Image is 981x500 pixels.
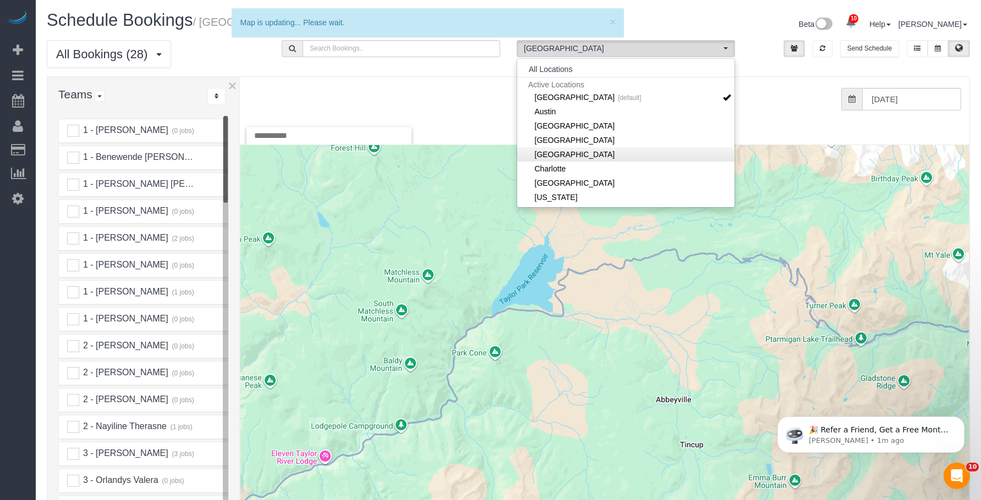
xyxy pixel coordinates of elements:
div: ... [207,88,226,105]
li: Manhattan [517,90,735,104]
small: (2 jobs) [171,235,194,242]
span: 10 [966,463,979,471]
small: (0 jobs) [171,262,194,269]
button: × [610,16,616,27]
small: (0 jobs) [171,127,194,135]
li: New Jersey [517,190,735,204]
small: / [GEOGRAPHIC_DATA] [193,16,314,28]
iframe: Intercom notifications message [761,393,981,470]
div: Map is updating... Please wait. [240,17,615,28]
span: 1 - [PERSON_NAME] [PERSON_NAME] [81,179,243,188]
input: Date [862,88,961,110]
span: 1 - [PERSON_NAME] [81,233,168,242]
img: Automaid Logo [7,11,29,26]
a: Beta [799,20,833,29]
small: (0 jobs) [171,208,194,215]
span: [GEOGRAPHIC_DATA] [524,43,721,54]
button: [GEOGRAPHIC_DATA] [517,40,735,57]
span: All Bookings (28) [56,47,153,61]
a: [GEOGRAPHIC_DATA] [517,119,735,133]
a: [PERSON_NAME] [898,20,967,29]
li: Bronx [517,133,735,147]
span: 2 - [PERSON_NAME] [81,368,168,377]
img: New interface [814,18,832,32]
a: Austin [517,104,735,119]
span: 2 - [PERSON_NAME] [81,395,168,404]
small: (0 jobs) [161,477,184,485]
small: (0 jobs) [171,315,194,323]
a: [US_STATE] [517,190,735,204]
small: (0 jobs) [171,396,194,404]
button: × [228,79,237,93]
span: 2 - Nayiline Therasne [81,421,166,431]
span: 1 - [PERSON_NAME] [81,287,168,296]
small: (3 jobs) [171,450,194,458]
span: 1 - [PERSON_NAME] [81,314,168,323]
span: 1 - [PERSON_NAME] [81,206,168,215]
a: [GEOGRAPHIC_DATA] [517,176,735,190]
small: (1 jobs) [169,423,193,431]
small: (1 jobs) [171,288,194,296]
i: Sort Teams [215,93,218,99]
small: (0 jobs) [171,369,194,377]
span: Teams [58,88,92,101]
li: Boston [517,119,735,133]
iframe: Intercom live chat [944,463,970,489]
span: Active Locations [517,77,735,92]
span: 1 - [PERSON_NAME] [81,260,168,269]
a: [GEOGRAPHIC_DATA] [517,147,735,162]
input: Search Bookings.. [303,40,500,57]
a: Charlotte [517,162,735,176]
span: 1 - Benewende [PERSON_NAME] [81,152,217,162]
li: Brooklyn [517,147,735,162]
button: All Bookings (28) [47,40,171,68]
button: All Locations [517,62,584,77]
a: [GEOGRAPHIC_DATA] [517,90,735,104]
span: 10 [849,14,858,23]
small: (0 jobs) [171,342,194,350]
span: 3 - [PERSON_NAME] [81,448,168,458]
a: 10 [840,11,862,35]
a: [GEOGRAPHIC_DATA] [517,133,735,147]
ol: All Locations [517,40,735,57]
span: 3 - Orlandys Valera [81,475,158,485]
a: Help [869,20,891,29]
span: 2 - [PERSON_NAME] [81,341,168,350]
small: [default] [615,94,641,102]
span: 1 - [PERSON_NAME] [81,125,168,135]
li: Denver [517,176,735,190]
span: Schedule Bookings [47,10,193,30]
button: Send Schedule [840,40,899,57]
